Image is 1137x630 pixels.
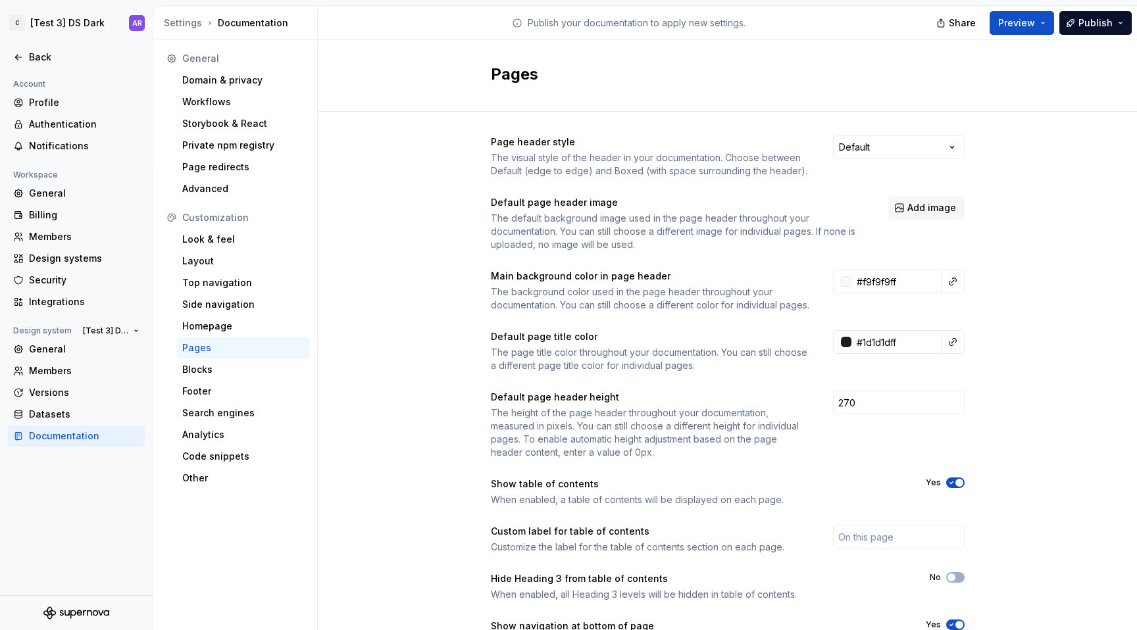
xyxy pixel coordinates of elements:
a: Search engines [177,402,309,424]
a: Private npm registry [177,135,309,156]
div: Private npm registry [182,139,304,152]
div: The visual style of the header in your documentation. Choose between Default (edge to edge) and B... [491,151,809,178]
span: Add image [907,201,956,214]
div: Back [29,51,139,64]
div: Customize the label for the table of contents section on each page. [491,541,809,554]
button: Add image [888,196,965,220]
a: Workflows [177,91,309,112]
a: Versions [8,382,145,403]
label: Yes [926,477,941,488]
span: Share [949,16,976,30]
a: Notifications [8,135,145,157]
a: Page redirects [177,157,309,178]
div: Other [182,472,304,485]
button: C[Test 3] DS DarkAR [3,9,150,37]
div: The page title color throughout your documentation. You can still choose a different page title c... [491,346,809,372]
div: Search engines [182,406,304,420]
span: Publish [1078,16,1113,30]
div: Billing [29,208,139,222]
div: When enabled, all Heading 3 levels will be hidden in table of contents. [491,588,906,601]
a: Documentation [8,425,145,447]
div: Workflows [182,95,304,109]
a: Profile [8,92,145,113]
input: e.g. #000000 [851,270,942,293]
div: Side navigation [182,298,304,311]
a: Datasets [8,404,145,425]
label: No [930,572,941,583]
div: Footer [182,385,304,398]
div: The background color used in the page header throughout your documentation. You can still choose ... [491,285,809,312]
a: Analytics [177,424,309,445]
div: Design systems [29,252,139,265]
div: Notifications [29,139,139,153]
a: Design systems [8,248,145,269]
button: Settings [164,16,202,30]
div: Page redirects [182,160,304,174]
div: Members [29,364,139,377]
a: Other [177,468,309,489]
a: Authentication [8,114,145,135]
button: Share [930,11,984,35]
div: Code snippets [182,450,304,463]
div: Members [29,230,139,243]
div: Default page header height [491,391,809,404]
a: Storybook & React [177,113,309,134]
div: Workspace [8,167,63,183]
div: Pages [182,341,304,354]
div: Advanced [182,182,304,195]
div: General [29,187,139,200]
div: Analytics [182,428,304,441]
a: Code snippets [177,446,309,467]
a: Back [8,47,145,68]
a: Security [8,270,145,291]
button: Publish [1059,11,1132,35]
div: [Test 3] DS Dark [30,16,105,30]
a: Side navigation [177,294,309,315]
div: Integrations [29,295,139,308]
div: Versions [29,386,139,399]
div: Homepage [182,320,304,333]
a: Members [8,360,145,381]
a: Blocks [177,359,309,380]
div: Datasets [29,408,139,421]
div: Default page title color [491,330,809,343]
p: Publish your documentation to apply new settings. [528,16,745,30]
input: On this page [833,525,965,548]
div: C [9,15,25,31]
div: General [29,343,139,356]
h2: Pages [491,64,949,85]
a: Pages [177,337,309,358]
input: e.g. #000000 [851,330,942,354]
a: General [8,183,145,204]
span: [Test 3] DS Dark [83,326,128,336]
div: Domain & privacy [182,74,304,87]
a: Integrations [8,291,145,312]
span: Preview [998,16,1035,30]
a: Billing [8,205,145,226]
a: Members [8,226,145,247]
a: Domain & privacy [177,70,309,91]
div: General [182,52,304,65]
div: Main background color in page header [491,270,809,283]
a: Supernova Logo [43,606,109,619]
a: Layout [177,251,309,272]
div: Default page header image [491,196,865,209]
div: Layout [182,254,304,268]
div: Design system [8,323,77,339]
a: General [8,339,145,360]
div: Profile [29,96,139,109]
a: Advanced [177,178,309,199]
div: Custom label for table of contents [491,525,809,538]
a: Look & feel [177,229,309,250]
div: Customization [182,211,304,224]
div: Hide Heading 3 from table of contents [491,572,906,585]
div: Documentation [164,16,312,30]
button: Preview [990,11,1054,35]
div: AR [132,18,142,28]
div: When enabled, a table of contents will be displayed on each page. [491,493,902,506]
div: Top navigation [182,276,304,289]
a: Top navigation [177,272,309,293]
div: Documentation [29,429,139,443]
div: Authentication [29,118,139,131]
